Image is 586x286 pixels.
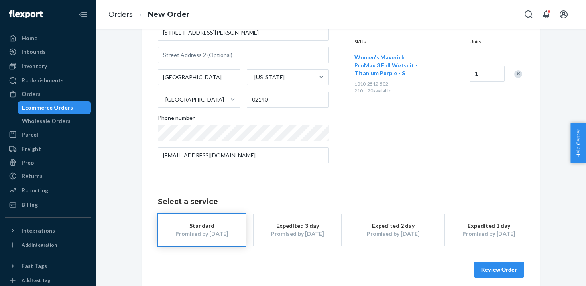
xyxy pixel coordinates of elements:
div: Returns [22,172,43,180]
a: Prep [5,156,91,169]
div: Expedited 3 day [265,222,329,230]
button: Open account menu [556,6,572,22]
button: Women's Maverick ProMax.3 Full Wetsuit - Titanium Purple - S [354,53,424,77]
div: Integrations [22,227,55,235]
a: Returns [5,170,91,182]
a: Home [5,32,91,45]
div: Promised by [DATE] [265,230,329,238]
a: Add Integration [5,240,91,250]
div: Promised by [DATE] [170,230,234,238]
a: Orders [5,88,91,100]
button: Fast Tags [5,260,91,272]
img: Flexport logo [9,10,43,18]
a: New Order [148,10,190,19]
div: Promised by [DATE] [361,230,425,238]
h1: Select a service [158,198,524,206]
div: Orders [22,90,41,98]
a: Inventory [5,60,91,72]
a: Replenishments [5,74,91,87]
div: Add Fast Tag [22,277,50,284]
a: Ecommerce Orders [18,101,91,114]
span: Phone number [158,114,195,125]
div: Freight [22,145,41,153]
button: Open Search Box [521,6,537,22]
div: Reporting [22,186,48,194]
div: [US_STATE] [254,73,285,81]
a: Orders [108,10,133,19]
a: Add Fast Tag [5,276,91,285]
span: Women's Maverick ProMax.3 Full Wetsuit - Titanium Purple - S [354,54,418,76]
input: ZIP Code [247,92,329,108]
div: Replenishments [22,76,64,84]
span: 20 available [368,88,391,94]
div: Billing [22,201,38,209]
div: Prep [22,159,34,167]
div: Fast Tags [22,262,47,270]
button: Expedited 3 dayPromised by [DATE] [254,214,341,246]
button: Close Navigation [75,6,91,22]
a: Inbounds [5,45,91,58]
span: 1010-2512-502-210 [354,81,390,94]
button: Expedited 2 dayPromised by [DATE] [349,214,437,246]
div: Promised by [DATE] [457,230,521,238]
input: City [158,69,240,85]
div: Inbounds [22,48,46,56]
a: Reporting [5,184,91,197]
button: Review Order [474,262,524,278]
a: Wholesale Orders [18,115,91,127]
div: Expedited 2 day [361,222,425,230]
div: SKUs [353,38,468,47]
div: Add Integration [22,241,57,248]
button: StandardPromised by [DATE] [158,214,246,246]
input: Email (Only Required for International) [158,147,329,163]
div: Units [468,38,504,47]
div: Wholesale Orders [22,117,71,125]
button: Expedited 1 dayPromised by [DATE] [445,214,533,246]
div: [GEOGRAPHIC_DATA] [165,96,224,104]
span: Support [17,6,45,13]
a: Billing [5,198,91,211]
input: Street Address [158,25,329,41]
div: Ecommerce Orders [22,104,73,112]
button: Integrations [5,224,91,237]
input: Street Address 2 (Optional) [158,47,329,63]
div: Expedited 1 day [457,222,521,230]
span: — [434,70,439,77]
div: Home [22,34,37,42]
input: Quantity [470,66,505,82]
input: [US_STATE] [254,73,254,81]
ol: breadcrumbs [102,3,196,26]
button: Help Center [570,123,586,163]
a: Freight [5,143,91,155]
button: Open notifications [538,6,554,22]
div: Inventory [22,62,47,70]
div: Parcel [22,131,38,139]
div: Remove Item [514,70,522,78]
a: Parcel [5,128,91,141]
div: Standard [170,222,234,230]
